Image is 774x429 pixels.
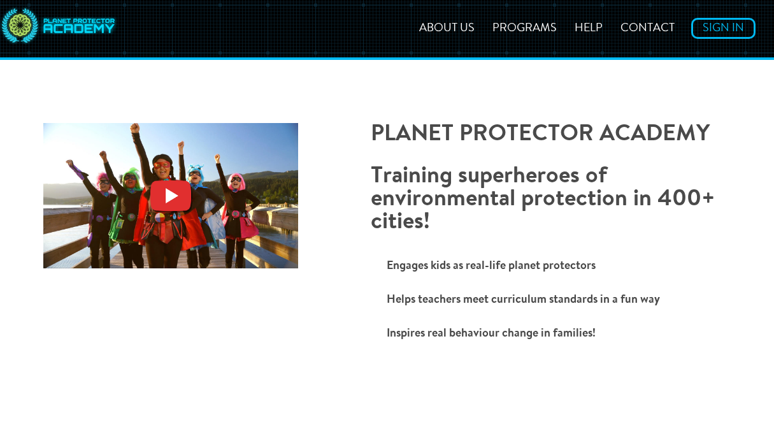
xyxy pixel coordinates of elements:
strong: Engages kids as real-life planet protectors [387,261,596,272]
strong: Helps teachers meet curriculum standards in a fun way [387,294,660,306]
a: Help [567,23,610,34]
strong: Inspires real behaviour change in families! [387,328,596,340]
a: Programs [485,23,564,34]
a: About Us [412,23,482,34]
h1: Planet Protector Academy [371,123,731,152]
img: Apprentice-Kids-on-Dock-w-play-button.jpg [43,123,299,268]
a: Contact [613,23,682,34]
a: Sign In [691,18,756,39]
h2: Training superheroes of environmental protection in 400+ cities! [371,165,731,234]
